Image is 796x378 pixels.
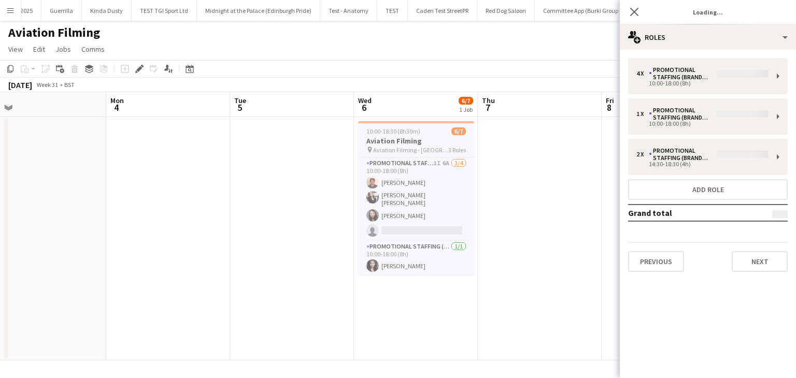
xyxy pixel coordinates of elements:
button: Add role [628,179,788,200]
app-card-role: Promotional Staffing (Brand Ambassadors)1I6A3/410:00-18:00 (8h)[PERSON_NAME][PERSON_NAME] [PERSON... [358,157,474,241]
button: Kinda Dusty [82,1,132,21]
span: Week 31 [34,81,60,89]
span: Comms [81,45,105,54]
div: Roles [620,25,796,50]
a: Edit [29,42,49,56]
span: Thu [482,96,495,105]
span: 8 [604,101,614,113]
span: Edit [33,45,45,54]
a: View [4,42,27,56]
app-job-card: 10:00-18:30 (8h30m)6/7Aviation Filming Aviation Filming - [GEOGRAPHIC_DATA]3 RolesPromotional Sta... [358,121,474,274]
span: Mon [110,96,124,105]
button: Guerrilla [41,1,82,21]
button: Next [732,251,788,272]
span: Tue [234,96,246,105]
a: Jobs [51,42,75,56]
button: Previous [628,251,684,272]
span: 6 [357,101,372,113]
span: 4 [109,101,124,113]
button: TEST [377,1,408,21]
span: 6/7 [459,97,473,105]
button: Caden Test StreetPR [408,1,477,21]
div: 1 Job [459,106,473,113]
button: Test - Anatomy [320,1,377,21]
a: Comms [77,42,109,56]
span: Wed [358,96,372,105]
app-card-role: Promotional Staffing (Brand Ambassadors)1/110:00-18:00 (8h)[PERSON_NAME] [358,241,474,276]
span: View [8,45,23,54]
span: 6/7 [451,127,466,135]
h3: Loading... [620,5,796,19]
span: 7 [480,101,495,113]
div: [DATE] [8,80,32,90]
button: Midnight at the Palace (Edinburgh Pride) [197,1,320,21]
div: BST [64,81,75,89]
span: 3 Roles [448,146,466,154]
button: Committee App (Burki Group Ltd) [535,1,639,21]
button: TEST TGI Sport Ltd [132,1,197,21]
h3: Aviation Filming [358,136,474,146]
td: Grand total [628,205,745,221]
span: 5 [233,101,246,113]
button: Red Dog Saloon [477,1,535,21]
span: Fri [606,96,614,105]
span: Jobs [55,45,71,54]
h1: Aviation Filming [8,25,100,40]
span: 10:00-18:30 (8h30m) [366,127,420,135]
span: Aviation Filming - [GEOGRAPHIC_DATA] [373,146,448,154]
